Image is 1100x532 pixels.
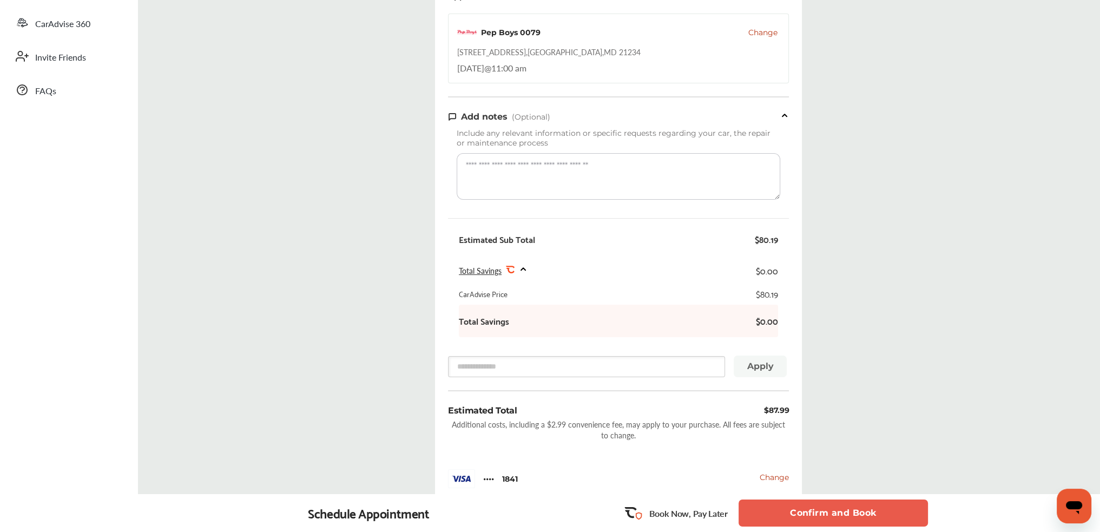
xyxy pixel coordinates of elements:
[448,404,517,417] div: Estimated Total
[755,234,778,245] div: $80.19
[459,234,535,245] div: Estimated Sub Total
[756,263,778,278] div: $0.00
[459,316,509,326] b: Total Savings
[457,128,770,148] span: Include any relevant information or specific requests regarding your car, the repair or maintenan...
[481,27,541,38] div: Pep Boys 0079
[448,469,475,488] img: Visa.svg
[512,112,550,122] span: (Optional)
[35,51,86,65] span: Invite Friends
[308,505,429,521] div: Schedule Appointment
[484,62,491,74] span: @
[461,111,508,122] span: Add notes
[734,356,787,377] button: Apply
[502,474,518,484] span: 1841
[760,472,789,482] span: Change
[448,112,457,121] img: note-icon.db9493fa.svg
[491,62,526,74] span: 11:00 am
[10,76,127,104] a: FAQs
[457,62,484,74] span: [DATE]
[10,9,127,37] a: CarAdvise 360
[756,288,778,299] div: $80.19
[10,42,127,70] a: Invite Friends
[448,419,789,441] div: Additional costs, including a $2.99 convenience fee, may apply to your purchase. All fees are sub...
[649,507,728,520] p: Book Now, Pay Later
[459,265,502,276] span: Total Savings
[483,474,494,484] span: 1841
[739,500,928,527] button: Confirm and Book
[35,84,56,98] span: FAQs
[457,23,477,42] img: logo-pepboys.png
[746,316,778,326] b: $0.00
[764,404,789,417] div: $87.99
[1057,489,1091,523] iframe: Button to launch messaging window
[748,27,778,38] button: Change
[457,47,641,57] div: [STREET_ADDRESS] , [GEOGRAPHIC_DATA] , MD 21234
[459,288,508,299] div: CarAdvise Price
[35,17,90,31] span: CarAdvise 360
